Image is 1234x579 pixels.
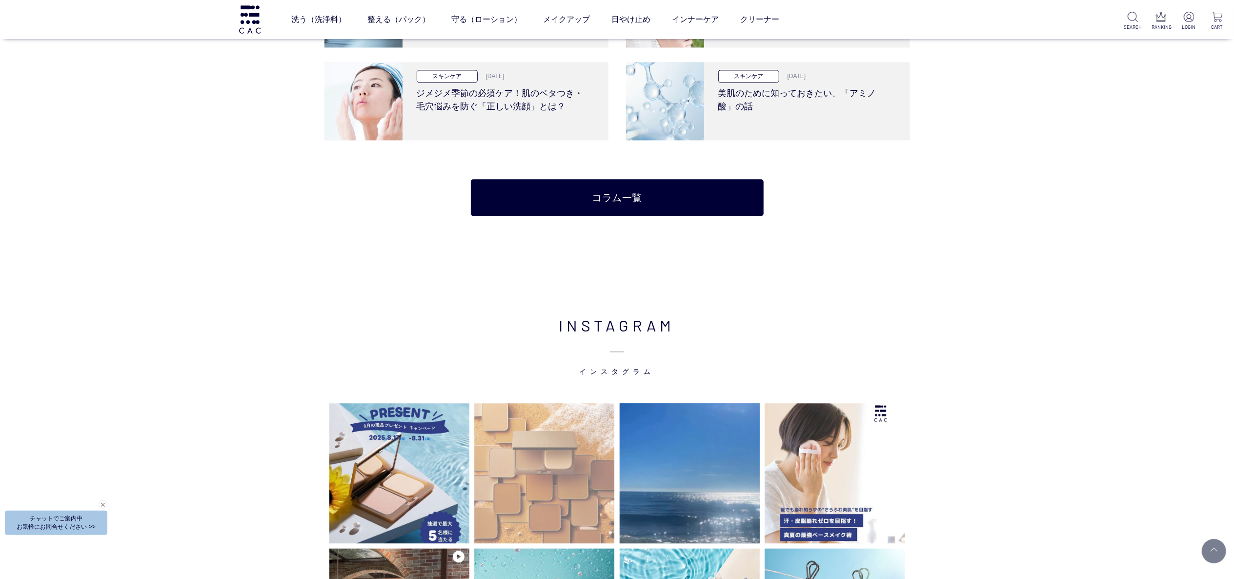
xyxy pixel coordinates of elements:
[480,72,505,81] p: [DATE]
[1124,23,1142,31] p: SEARCH
[1208,23,1226,31] p: CART
[324,62,403,140] img: ジメジメ季節の必須ケア！肌のベタつき・毛穴悩みを防ぐ「正しい洗顔」とは？
[672,6,719,33] a: インナーケア
[740,6,779,33] a: クリーナー
[417,83,587,113] h3: ジメジメ季節の必須ケア！肌のベタつき・毛穴悩みを防ぐ「正しい洗顔」とは？
[1152,23,1170,31] p: RANKING
[765,403,905,544] img: Photo by cac_cosme.official
[329,403,470,544] img: Photo by cac_cosme.official
[718,83,889,113] h3: 美肌のために知っておきたい、「アミノ酸」の話
[1152,12,1170,31] a: RANKING
[611,6,650,33] a: 日やけ止め
[543,6,590,33] a: メイクアップ
[626,62,704,140] img: 美肌のために知っておきたい、「アミノ酸」の話
[1124,12,1142,31] a: SEARCH
[1180,23,1198,31] p: LOGIN
[324,337,910,376] span: インスタグラム
[1180,12,1198,31] a: LOGIN
[417,70,478,82] p: スキンケア
[782,72,806,81] p: [DATE]
[626,62,910,140] a: 美肌のために知っておきたい、「アミノ酸」の話 スキンケア [DATE] 美肌のために知っておきたい、「アミノ酸」の話
[451,6,522,33] a: 守る（ローション）
[291,6,346,33] a: 洗う（洗浄料）
[718,70,779,82] p: スキンケア
[238,5,262,33] img: logo
[324,313,910,376] h2: INSTAGRAM
[1208,12,1226,31] a: CART
[471,179,764,216] a: コラム一覧
[367,6,430,33] a: 整える（パック）
[324,62,608,140] a: ジメジメ季節の必須ケア！肌のベタつき・毛穴悩みを防ぐ「正しい洗顔」とは？ スキンケア [DATE] ジメジメ季節の必須ケア！肌のベタつき・毛穴悩みを防ぐ「正しい洗顔」とは？
[474,403,615,544] img: Photo by cac_cosme.official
